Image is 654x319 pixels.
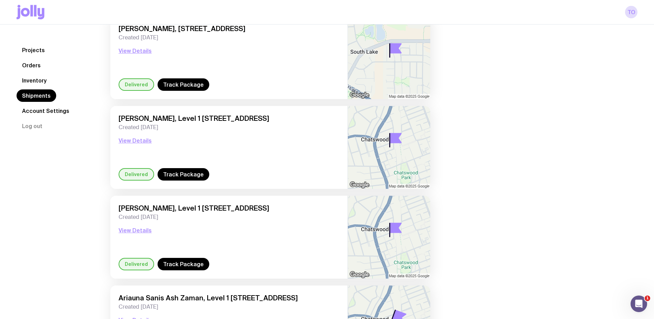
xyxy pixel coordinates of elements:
[119,78,154,91] div: Delivered
[119,136,152,145] button: View Details
[348,196,430,279] img: staticmap
[625,6,637,18] a: TO
[119,34,339,41] span: Created [DATE]
[645,296,650,301] span: 1
[158,78,209,91] a: Track Package
[17,105,75,117] a: Account Settings
[119,168,154,181] div: Delivered
[119,25,339,33] span: [PERSON_NAME], [STREET_ADDRESS]
[119,303,339,310] span: Created [DATE]
[119,226,152,234] button: View Details
[17,74,52,87] a: Inventory
[348,16,430,99] img: staticmap
[17,120,48,132] button: Log out
[119,214,339,221] span: Created [DATE]
[17,44,50,56] a: Projects
[631,296,647,312] iframe: Intercom live chat
[119,124,339,131] span: Created [DATE]
[158,258,209,270] a: Track Package
[119,258,154,270] div: Delivered
[119,114,339,123] span: [PERSON_NAME], Level 1 [STREET_ADDRESS]
[158,168,209,181] a: Track Package
[348,106,430,189] img: staticmap
[17,89,56,102] a: Shipments
[119,47,152,55] button: View Details
[119,204,339,212] span: [PERSON_NAME], Level 1 [STREET_ADDRESS]
[119,294,339,302] span: Ariauna Sanis Ash Zaman, Level 1 [STREET_ADDRESS]
[17,59,46,71] a: Orders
